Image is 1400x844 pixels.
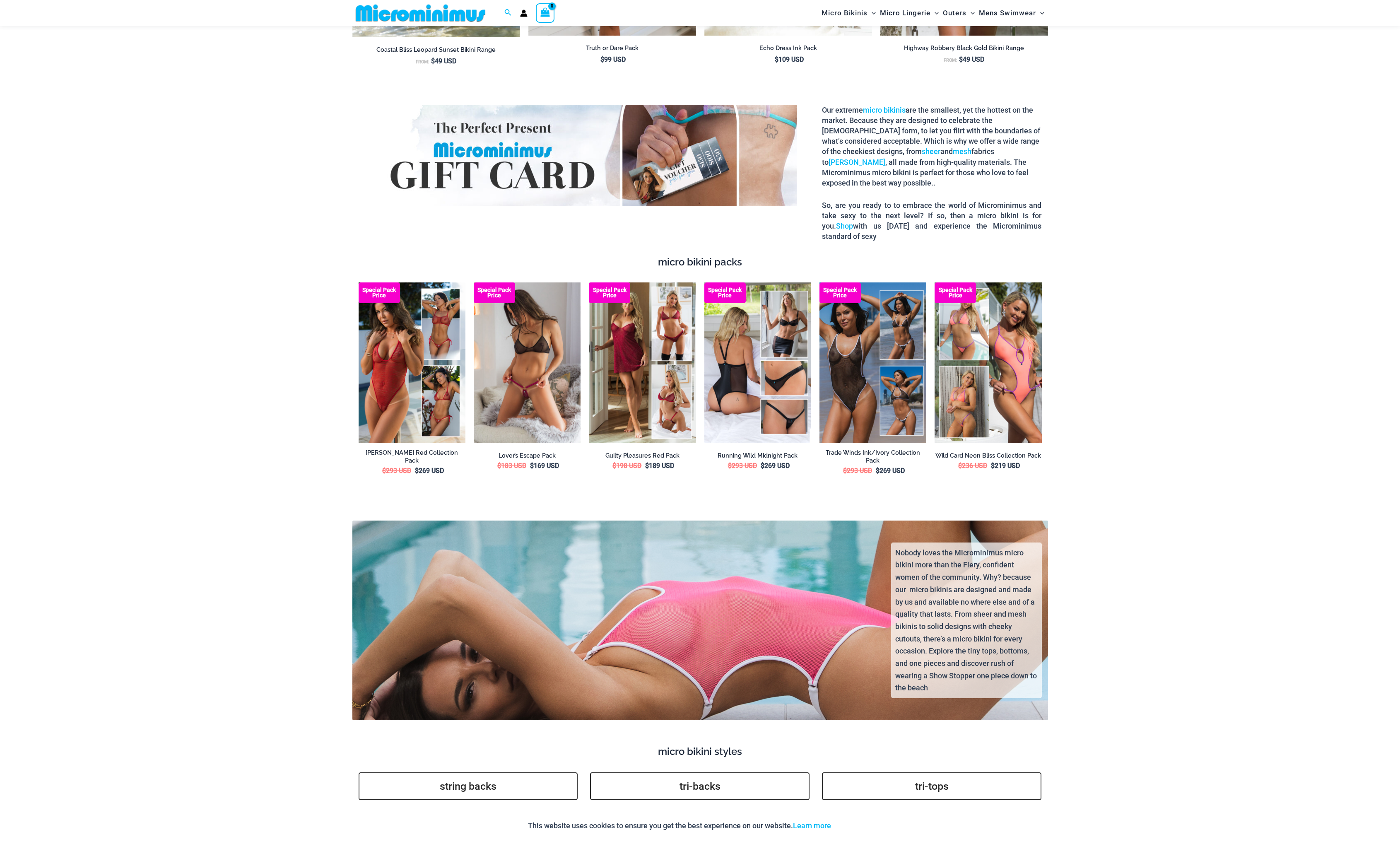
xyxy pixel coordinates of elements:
bdi: 236 USD [958,462,987,470]
span: Outers [943,2,966,24]
span: $ [415,467,419,475]
span: $ [431,57,435,65]
span: Menu Toggle [966,2,975,24]
a: sheer [922,147,940,156]
img: Gift Card Banner 1680 [371,105,797,206]
span: $ [876,467,880,475]
p: This website uses cookies to ensure you get the best experience on our website. [528,820,831,832]
a: Search icon link [504,8,512,18]
a: Guilty Pleasures Red Collection Pack F Guilty Pleasures Red Collection Pack BGuilty Pleasures Red... [589,282,696,443]
span: $ [958,462,962,470]
a: Lovers Escape Pack Zoe Deep Red 689 Micro Thong 04Zoe Deep Red 689 Micro Thong 04 [474,282,581,443]
h2: Coastal Bliss Leopard Sunset Bikini Range [352,46,520,54]
p: Nobody loves the Microminimus micro bikini more than the Fiery, confident women of the community.... [895,547,1038,694]
img: Collection Pack (7) [935,282,1041,443]
a: Account icon link [520,10,528,17]
a: Highway Robbery Black Gold Bikini Range [880,44,1048,55]
a: Shop [836,222,853,230]
a: Collection Pack (7) Collection Pack B (1)Collection Pack B (1) [935,282,1041,443]
a: Trade Winds Ink/Ivory Collection Pack [819,449,926,464]
img: Collection Pack [819,282,926,443]
img: Zoe Deep Red 689 Micro Thong 04 [474,282,581,443]
span: $ [959,55,963,63]
b: Special Pack Price [819,287,861,298]
span: $ [761,462,764,470]
span: $ [530,462,534,470]
a: OutersMenu ToggleMenu Toggle [941,2,977,24]
span: $ [600,55,604,63]
b: Special Pack Price [474,287,515,298]
span: $ [645,462,649,470]
nav: Site Navigation [818,1,1048,25]
a: All Styles (1) Running Wild Midnight 1052 Top 6512 Bottom 04Running Wild Midnight 1052 Top 6512 B... [704,282,811,443]
a: Micro BikinisMenu ToggleMenu Toggle [819,2,878,24]
b: Special Pack Price [359,287,400,298]
h4: micro bikini styles [352,746,1048,758]
h2: Echo Dress Ink Pack [704,44,872,52]
span: Mens Swimwear [979,2,1036,24]
bdi: 183 USD [497,462,526,470]
bdi: 269 USD [876,467,905,475]
a: tri-backs [590,772,810,800]
a: micro bikinis [863,106,906,114]
a: mesh [953,147,971,156]
a: Lover’s Escape Pack [474,452,581,460]
img: All Styles (1) [704,282,811,443]
span: Micro Lingerie [880,2,930,24]
bdi: 293 USD [728,462,757,470]
bdi: 293 USD [843,467,872,475]
h4: micro bikini packs [359,256,1042,268]
span: $ [843,467,847,475]
a: Coastal Bliss Leopard Sunset Bikini Range [352,46,520,57]
a: tri-tops [822,772,1041,800]
a: View Shopping Cart, empty [536,3,555,22]
bdi: 169 USD [530,462,559,470]
a: Wild Card Neon Bliss Collection Pack [935,452,1041,460]
span: Menu Toggle [1036,2,1044,24]
a: Running Wild Midnight Pack [704,452,811,460]
span: $ [728,462,732,470]
a: string backs [359,772,578,800]
h2: Truth or Dare Pack [528,44,696,52]
p: So, are you ready to to embrace the world of Microminimus and take sexy to the next level? If so,... [822,200,1041,242]
b: Special Pack Price [704,287,746,298]
img: Summer Storm Red Collection Pack F [359,282,465,443]
span: $ [991,462,995,470]
a: Summer Storm Red Collection Pack F Summer Storm Red Collection Pack BSummer Storm Red Collection ... [359,282,465,443]
span: $ [775,55,778,63]
span: From: [944,58,957,63]
bdi: 269 USD [761,462,790,470]
a: Collection Pack Collection Pack b (1)Collection Pack b (1) [819,282,926,443]
a: Micro LingerieMenu ToggleMenu Toggle [878,2,941,24]
span: Menu Toggle [930,2,939,24]
span: From: [416,59,429,65]
span: $ [612,462,616,470]
img: Guilty Pleasures Red Collection Pack F [589,282,696,443]
a: [PERSON_NAME] Red Collection Pack [359,449,465,464]
a: [PERSON_NAME] [829,158,885,166]
a: Mens SwimwearMenu ToggleMenu Toggle [977,2,1046,24]
b: Special Pack Price [935,287,976,298]
h2: Highway Robbery Black Gold Bikini Range [880,44,1048,52]
bdi: 109 USD [775,55,804,63]
span: Micro Bikinis [822,2,867,24]
a: Learn more [793,821,831,830]
bdi: 269 USD [415,467,444,475]
a: Guilty Pleasures Red Pack [589,452,696,460]
bdi: 49 USD [431,57,456,65]
bdi: 198 USD [612,462,641,470]
bdi: 219 USD [991,462,1020,470]
bdi: 293 USD [382,467,411,475]
b: Special Pack Price [589,287,630,298]
span: $ [497,462,501,470]
span: Menu Toggle [867,2,876,24]
a: Truth or Dare Pack [528,44,696,55]
bdi: 189 USD [645,462,674,470]
bdi: 49 USD [959,55,984,63]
